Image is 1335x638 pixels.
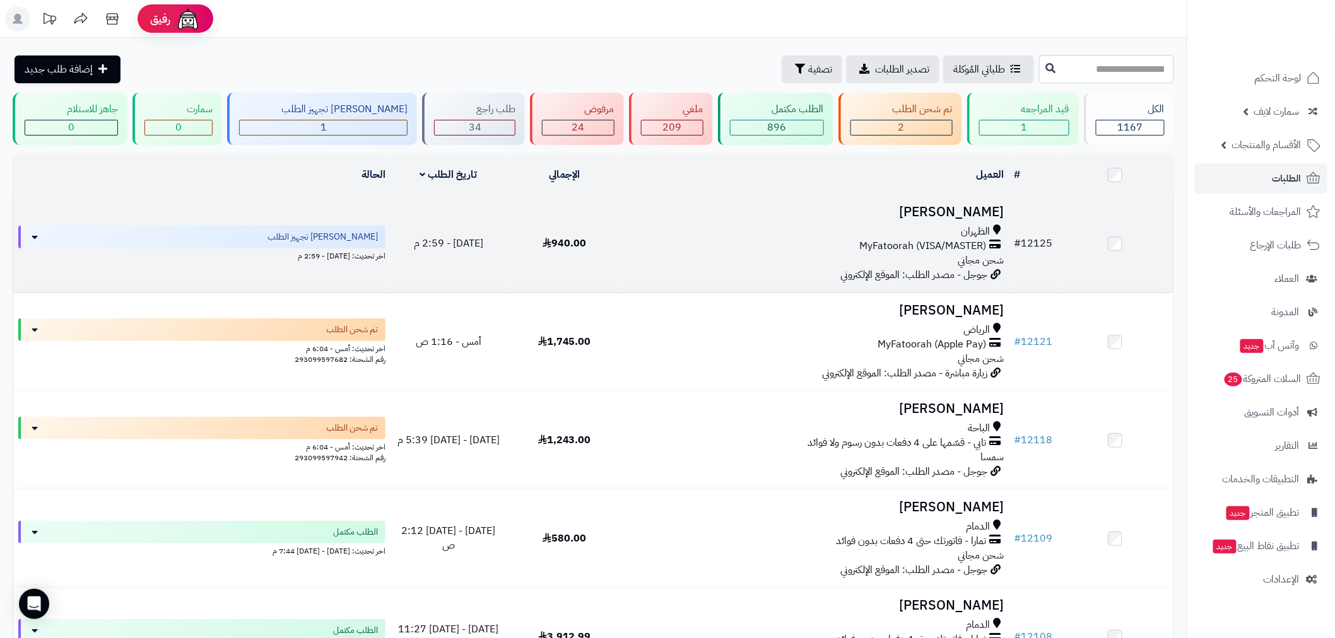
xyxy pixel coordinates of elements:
span: المراجعات والأسئلة [1230,203,1302,221]
div: طلب راجع [434,102,515,117]
span: شحن مجاني [958,548,1004,563]
h3: [PERSON_NAME] [628,303,1004,318]
span: سمسا [980,449,1004,465]
a: جاهز للاستلام 0 [10,93,130,145]
a: [PERSON_NAME] تجهيز الطلب 1 [225,93,420,145]
span: التقارير [1276,437,1300,455]
a: الإجمالي [549,167,580,182]
a: طلب راجع 34 [420,93,527,145]
div: 1 [980,120,1069,135]
a: تاريخ الطلب [420,167,478,182]
a: الطلب مكتمل 896 [715,93,836,145]
a: قيد المراجعه 1 [965,93,1081,145]
div: اخر تحديث: [DATE] - [DATE] 7:44 م [18,543,385,557]
span: أمس - 1:16 ص [416,334,481,349]
span: طلبات الإرجاع [1250,236,1302,254]
a: إضافة طلب جديد [15,55,121,83]
span: الطلبات [1273,170,1302,187]
span: جوجل - مصدر الطلب: الموقع الإلكتروني [840,464,987,479]
div: ملغي [641,102,703,117]
span: 1,243.00 [538,432,591,448]
span: # [1014,432,1021,448]
span: زيارة مباشرة - مصدر الطلب: الموقع الإلكتروني [822,366,987,381]
span: تم شحن الطلب [326,422,378,434]
span: سمارت لايف [1254,103,1300,120]
h3: [PERSON_NAME] [628,402,1004,416]
a: تصدير الطلبات [846,55,939,83]
span: 0 [175,120,182,135]
span: الطلب مكتمل [333,624,378,637]
div: اخر تحديث: [DATE] - 2:59 م [18,248,385,262]
span: الإعدادات [1264,571,1300,588]
a: #12121 [1014,334,1052,349]
a: ملغي 209 [626,93,715,145]
button: تصفية [782,55,842,83]
span: رقم الشحنة: 293099597682 [295,354,385,365]
span: MyFatoorah (VISA/MASTER) [859,239,986,253]
span: 2 [898,120,905,135]
h3: [PERSON_NAME] [628,598,1004,613]
a: #12125 [1014,236,1052,251]
a: تم شحن الطلب 2 [836,93,965,145]
span: تابي - قسّمها على 4 دفعات بدون رسوم ولا فوائد [808,436,986,450]
a: العميل [976,167,1004,182]
span: # [1014,531,1021,546]
a: #12118 [1014,432,1052,448]
span: رفيق [150,11,170,26]
span: 580.00 [543,531,586,546]
span: جوجل - مصدر الطلب: الموقع الإلكتروني [840,562,987,577]
span: الأقسام والمنتجات [1232,136,1302,154]
h3: [PERSON_NAME] [628,205,1004,219]
span: 25 [1224,373,1242,387]
a: المراجعات والأسئلة [1195,197,1327,227]
a: الإعدادات [1195,564,1327,594]
h3: [PERSON_NAME] [628,500,1004,514]
div: 1 [240,120,407,135]
span: إضافة طلب جديد [25,62,93,77]
div: الكل [1096,102,1165,117]
span: 0 [68,120,74,135]
div: 209 [642,120,703,135]
div: 0 [25,120,117,135]
span: 1,745.00 [538,334,591,349]
a: وآتس آبجديد [1195,330,1327,361]
a: أدوات التسويق [1195,397,1327,427]
span: تمارا - فاتورتك حتى 4 دفعات بدون فوائد [836,534,986,548]
span: شحن مجاني [958,351,1004,366]
img: ai-face.png [175,6,201,32]
a: طلباتي المُوكلة [943,55,1034,83]
div: 896 [731,120,823,135]
a: تحديثات المنصة [33,6,65,35]
a: الكل1167 [1081,93,1177,145]
span: الدمام [966,519,990,534]
a: تطبيق المتجرجديد [1195,497,1327,528]
div: قيد المراجعه [979,102,1069,117]
span: [DATE] - 2:59 م [414,236,483,251]
span: السلات المتروكة [1223,370,1302,388]
div: 24 [543,120,613,135]
span: العملاء [1275,270,1300,287]
span: 1 [321,120,327,135]
span: تصفية [808,62,832,77]
a: تطبيق نقاط البيعجديد [1195,531,1327,561]
span: MyFatoorah (Apple Pay) [878,337,986,352]
span: 1167 [1117,120,1143,135]
span: تطبيق المتجر [1225,504,1300,521]
span: لوحة التحكم [1255,69,1302,87]
span: رقم الشحنة: 293099597942 [295,452,385,463]
span: المدونة [1272,303,1300,321]
div: تم شحن الطلب [850,102,953,117]
span: تصدير الطلبات [875,62,929,77]
span: [DATE] - [DATE] 5:39 م [397,432,500,448]
span: الباحة [968,421,990,436]
div: [PERSON_NAME] تجهيز الطلب [239,102,408,117]
span: جديد [1213,540,1237,554]
span: الدمام [966,618,990,632]
span: 34 [469,120,481,135]
span: جديد [1226,506,1250,520]
div: مرفوض [542,102,614,117]
span: طلباتي المُوكلة [953,62,1005,77]
span: 209 [662,120,681,135]
div: اخر تحديث: أمس - 6:04 م [18,341,385,354]
span: 24 [572,120,584,135]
